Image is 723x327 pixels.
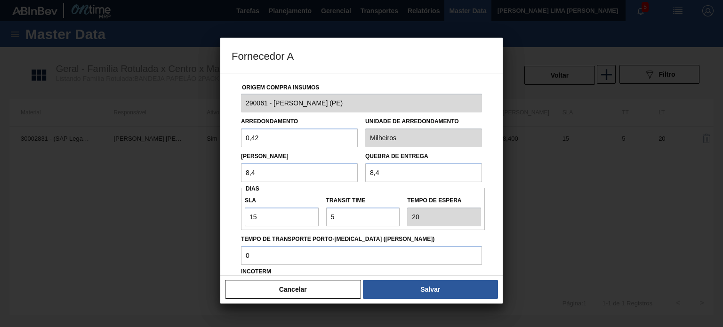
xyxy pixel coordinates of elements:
[407,194,481,207] label: Tempo de espera
[242,84,319,91] label: Origem Compra Insumos
[241,153,289,160] label: [PERSON_NAME]
[241,232,482,246] label: Tempo de Transporte Porto-[MEDICAL_DATA] ([PERSON_NAME])
[365,115,482,128] label: Unidade de arredondamento
[365,153,428,160] label: Quebra de entrega
[246,185,259,192] span: Dias
[363,280,498,299] button: Salvar
[225,280,361,299] button: Cancelar
[241,268,271,275] label: Incoterm
[220,38,503,73] h3: Fornecedor A
[241,118,298,125] label: Arredondamento
[245,194,319,207] label: SLA
[326,194,400,207] label: Transit Time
